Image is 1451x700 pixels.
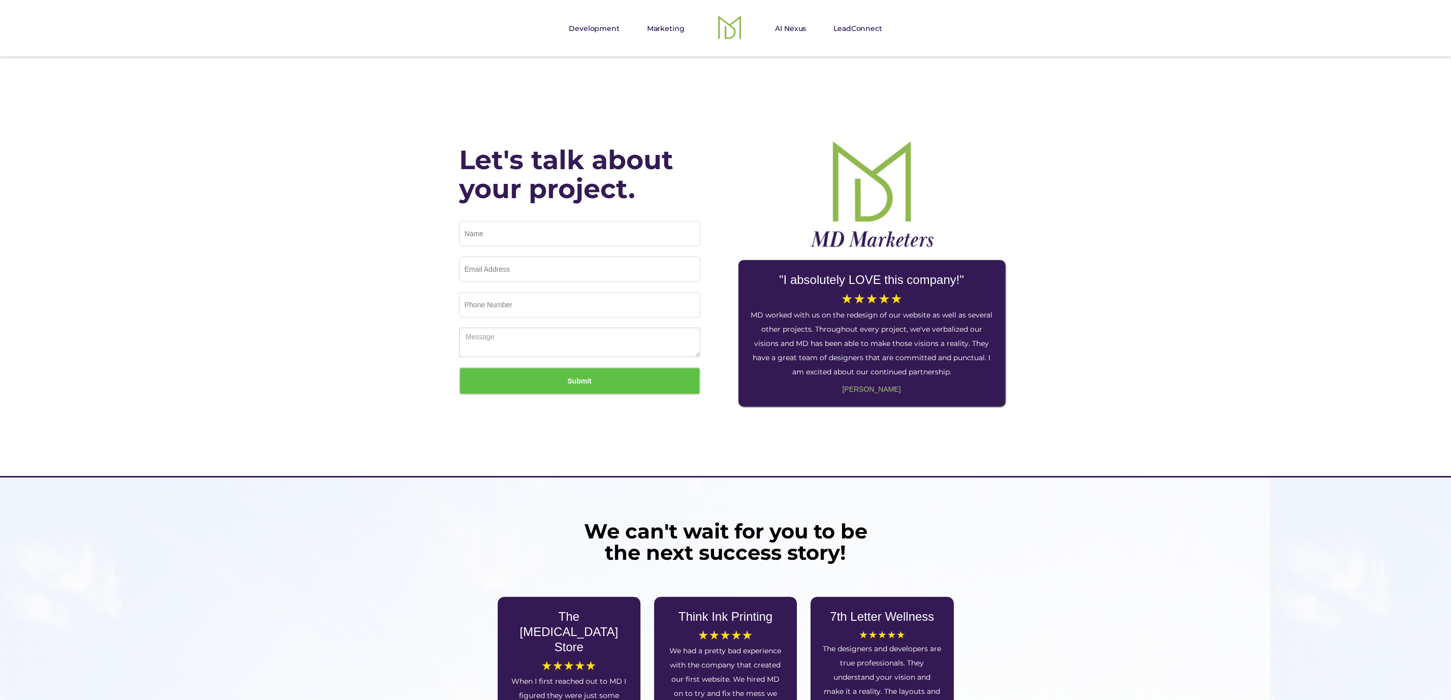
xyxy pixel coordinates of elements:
input: Email Address [459,257,700,282]
h1: 7th Letter Wellness [823,609,941,624]
h1: "I absolutely LOVE this company!" [751,272,993,288]
h1: The [MEDICAL_DATA] Store [510,609,628,655]
h1: Think Ink Printing [666,609,785,624]
a: AI Nexus [763,18,818,39]
a: Marketing [635,18,697,39]
strong: We can't wait for you to be the next success story! [584,519,867,565]
div: [PERSON_NAME] [751,384,993,394]
input: Name [459,221,700,246]
input: Submit [459,367,700,395]
a: LeadConnect [821,18,894,39]
h1: Let's talk about your project. [459,145,700,203]
a: Development [557,18,631,39]
p: MD worked with us on the redesign of our website as well as several other projects. Throughout ev... [751,308,993,379]
form: Email Form [459,221,700,395]
input: Phone Number [459,292,700,317]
